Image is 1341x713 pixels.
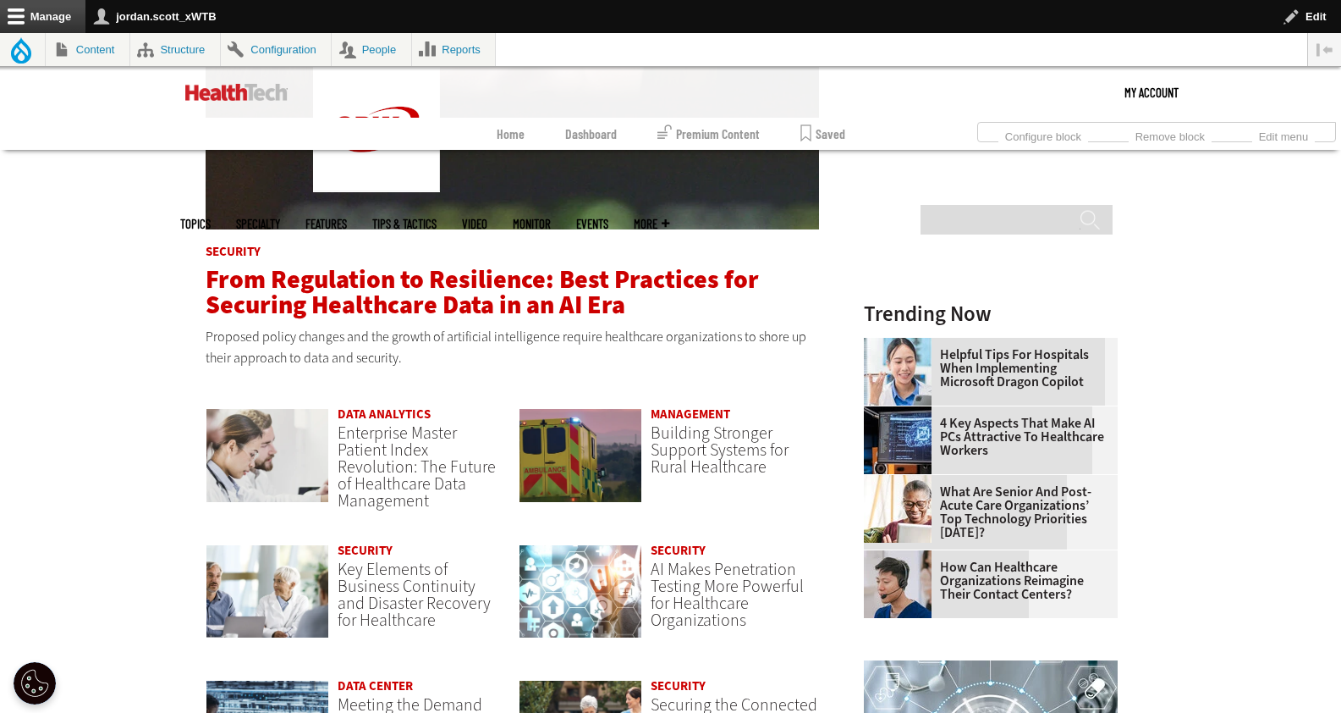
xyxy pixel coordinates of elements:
[338,406,431,423] a: Data Analytics
[519,544,643,655] a: Healthcare and hacking concept
[412,33,496,66] a: Reports
[651,542,706,559] a: Security
[864,348,1107,389] a: Helpful Tips for Hospitals When Implementing Microsoft Dragon Copilot
[651,558,804,632] a: AI Makes Penetration Testing More Powerful for Healthcare Organizations
[864,485,1107,539] a: What Are Senior and Post-Acute Care Organizations’ Top Technology Priorities [DATE]?
[497,118,525,150] a: Home
[651,677,706,694] a: Security
[657,118,760,150] a: Premium Content
[236,218,280,230] span: Specialty
[180,218,211,230] span: Topics
[206,408,330,503] img: medical researchers look at data on desktop monitor
[1124,67,1179,118] a: My Account
[864,417,1107,457] a: 4 Key Aspects That Make AI PCs Attractive to Healthcare Workers
[206,408,330,519] a: medical researchers look at data on desktop monitor
[519,544,643,639] img: Healthcare and hacking concept
[864,338,932,406] img: Doctor using phone to dictate to tablet
[864,303,1118,324] h3: Trending Now
[206,263,759,322] a: From Regulation to Resilience: Best Practices for Securing Healthcare Data in an AI Era
[338,677,413,694] a: Data Center
[864,475,940,489] a: Older person using tablet
[206,326,820,369] p: Proposed policy changes and the growth of artificial intelligence require healthcare organization...
[519,408,643,519] a: ambulance driving down country road at sunset
[864,406,940,420] a: Desktop monitor with brain AI concept
[1308,33,1341,66] button: Vertical orientation
[576,218,608,230] a: Events
[332,33,411,66] a: People
[864,406,932,474] img: Desktop monitor with brain AI concept
[14,662,56,705] button: Open Preferences
[46,33,129,66] a: Content
[1129,125,1212,144] a: Remove block
[462,218,487,230] a: Video
[338,558,491,632] a: Key Elements of Business Continuity and Disaster Recovery for Healthcare
[519,408,643,503] img: ambulance driving down country road at sunset
[185,84,288,101] img: Home
[313,67,440,192] img: Home
[130,33,220,66] a: Structure
[864,550,940,564] a: Healthcare contact center
[1252,125,1315,144] a: Edit menu
[565,118,617,150] a: Dashboard
[338,542,393,559] a: Security
[864,338,940,351] a: Doctor using phone to dictate to tablet
[864,550,932,618] img: Healthcare contact center
[864,561,1107,601] a: How Can Healthcare Organizations Reimagine Their Contact Centers?
[634,218,669,230] span: More
[305,218,347,230] a: Features
[513,218,551,230] a: MonITor
[221,33,331,66] a: Configuration
[206,544,330,655] a: incident response team discusses around a table
[864,475,932,543] img: Older person using tablet
[1124,67,1179,118] div: User menu
[372,218,437,230] a: Tips & Tactics
[998,125,1088,144] a: Configure block
[14,662,56,705] div: Cookie Settings
[800,118,845,150] a: Saved
[313,179,440,196] a: CDW
[338,422,496,512] a: Enterprise Master Patient Index Revolution: The Future of Healthcare Data Management
[651,422,789,478] a: Building Stronger Support Systems for Rural Healthcare
[206,544,330,639] img: incident response team discusses around a table
[651,406,730,423] a: Management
